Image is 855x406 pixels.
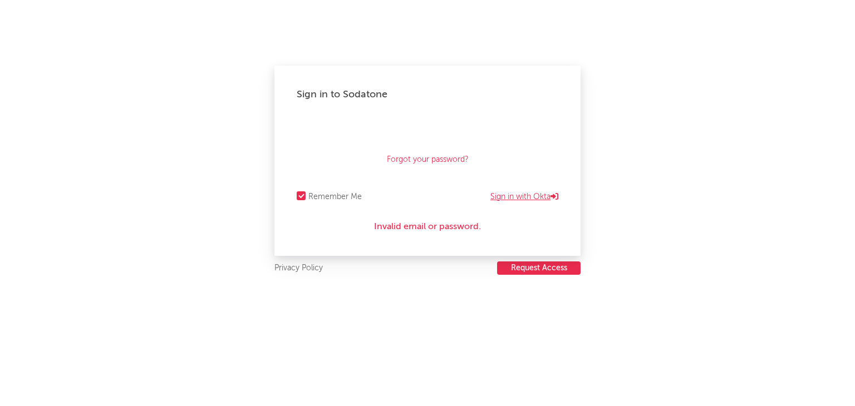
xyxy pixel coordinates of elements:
[497,261,581,275] button: Request Access
[387,153,469,166] a: Forgot your password?
[297,220,558,234] div: Invalid email or password.
[497,261,581,275] a: Request Access
[297,88,558,101] div: Sign in to Sodatone
[274,261,323,275] a: Privacy Policy
[308,190,362,204] div: Remember Me
[490,190,558,204] a: Sign in with Okta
